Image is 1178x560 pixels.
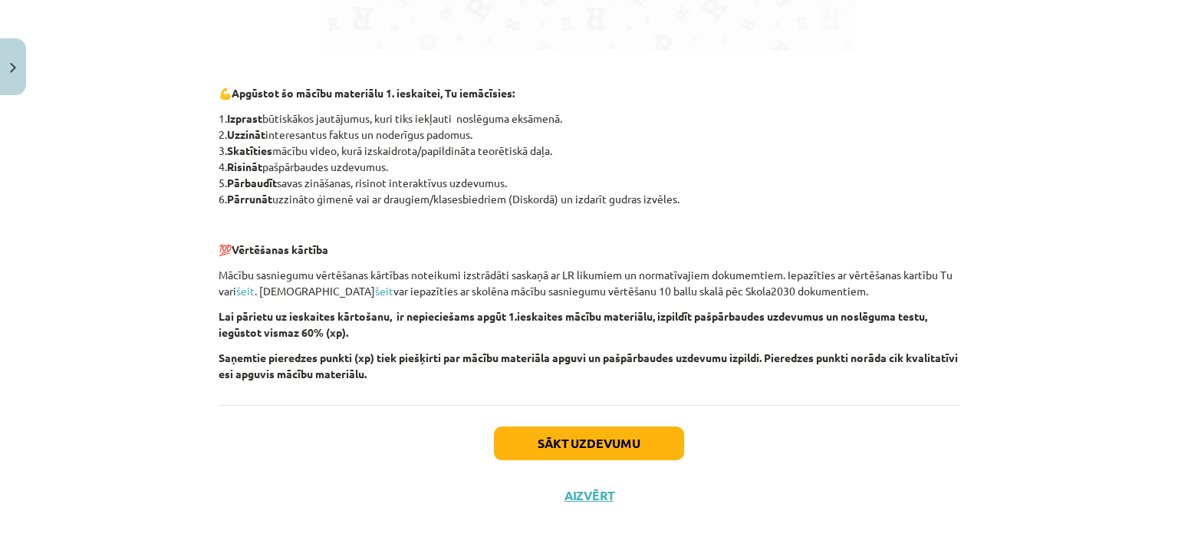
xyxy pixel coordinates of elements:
img: icon-close-lesson-0947bae3869378f0d4975bcd49f059093ad1ed9edebbc8119c70593378902aed.svg [10,63,16,73]
strong: Izprast [227,111,262,125]
strong: Uzzināt [227,127,265,141]
p: 1. būtiskākos jautājumus, kuri tiks iekļauti noslēguma eksāmenā. 2. interesantus faktus un noderī... [219,110,959,207]
strong: Lai pārietu uz ieskaites kārtošanu, ir nepieciešams apgūt 1.ieskaites mācību materiālu, izpildīt ... [219,309,927,339]
strong: Vērtēšanas kārtība [232,242,328,256]
strong: Pārrunāt [227,192,272,206]
p: 💪 [219,85,959,101]
strong: Pārbaudīt [227,176,277,189]
a: šeit [236,284,255,298]
button: Sākt uzdevumu [494,427,684,460]
strong: Apgūstot šo mācību materiālu 1. ieskaitei, Tu iemācīsies: [232,86,515,100]
strong: Skatīties [227,143,272,157]
a: šeit [375,284,393,298]
p: 💯 [219,242,959,258]
p: Mācību sasniegumu vērtēšanas kārtības noteikumi izstrādāti saskaņā ar LR likumiem un normatīvajie... [219,267,959,299]
strong: Risināt [227,160,262,173]
strong: Saņemtie pieredzes punkti (xp) tiek piešķirti par mācību materiāla apguvi un pašpārbaudes uzdevum... [219,351,958,380]
button: Aizvērt [560,488,618,503]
